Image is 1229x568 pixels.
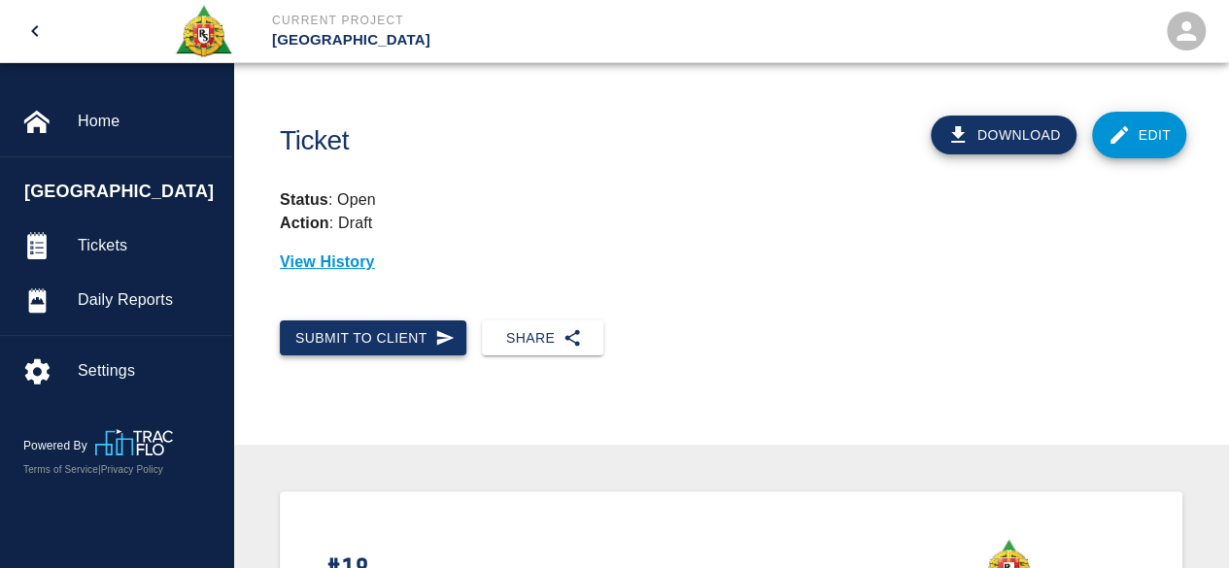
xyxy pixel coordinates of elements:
[78,234,217,257] span: Tickets
[280,188,1182,212] p: : Open
[78,110,217,133] span: Home
[98,464,101,475] span: |
[482,320,603,356] button: Share
[23,464,98,475] a: Terms of Service
[78,288,217,312] span: Daily Reports
[95,429,173,455] img: TracFlo
[280,215,372,231] p: : Draft
[280,320,466,356] button: Submit to Client
[280,125,800,157] h1: Ticket
[280,251,1182,274] p: View History
[101,464,163,475] a: Privacy Policy
[23,437,95,454] p: Powered By
[1132,475,1229,568] iframe: Chat Widget
[1092,112,1187,158] a: Edit
[272,12,720,29] p: Current Project
[272,29,720,51] p: [GEOGRAPHIC_DATA]
[174,4,233,58] img: Roger & Sons Concrete
[280,215,329,231] strong: Action
[78,359,217,383] span: Settings
[12,8,58,54] button: open drawer
[280,191,328,208] strong: Status
[931,116,1076,154] button: Download
[24,179,222,205] span: [GEOGRAPHIC_DATA]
